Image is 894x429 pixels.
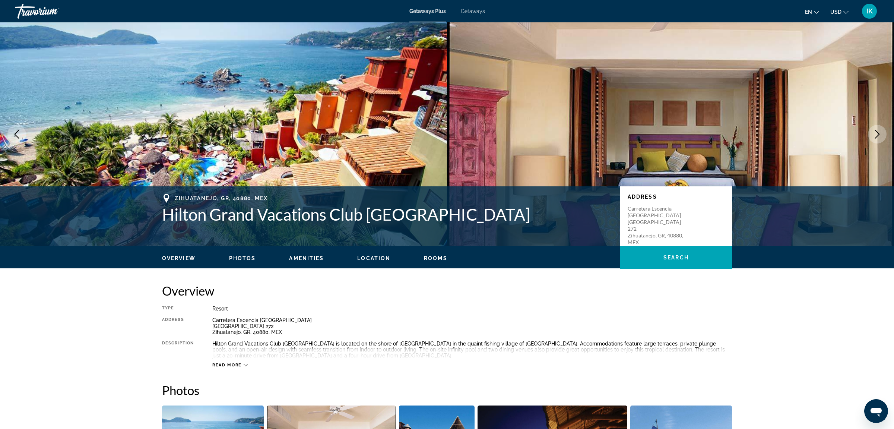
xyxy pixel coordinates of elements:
[461,8,485,14] a: Getaways
[175,195,267,201] span: Zihuatanejo, GR, 40880, MEX
[663,255,689,261] span: Search
[162,341,194,359] div: Description
[628,194,725,200] p: Address
[289,255,324,262] button: Amenities
[162,205,613,224] h1: Hilton Grand Vacations Club [GEOGRAPHIC_DATA]
[162,383,732,398] h2: Photos
[212,362,248,368] button: Read more
[424,255,447,262] button: Rooms
[628,205,687,246] p: Carretera Escencia [GEOGRAPHIC_DATA] [GEOGRAPHIC_DATA] 272 Zihuatanejo, GR, 40880, MEX
[868,125,887,143] button: Next image
[805,6,819,17] button: Change language
[860,3,879,19] button: User Menu
[162,255,196,262] button: Overview
[357,255,390,262] button: Location
[864,399,888,423] iframe: Кнопка запуска окна обмена сообщениями
[830,6,849,17] button: Change currency
[212,306,732,312] div: Resort
[229,255,256,262] button: Photos
[620,246,732,269] button: Search
[409,8,446,14] a: Getaways Plus
[830,9,841,15] span: USD
[15,1,89,21] a: Travorium
[7,125,26,143] button: Previous image
[805,9,812,15] span: en
[162,317,194,335] div: Address
[162,306,194,312] div: Type
[162,283,732,298] h2: Overview
[212,317,732,335] div: Carretera Escencia [GEOGRAPHIC_DATA] [GEOGRAPHIC_DATA] 272 Zihuatanejo, GR, 40880, MEX
[212,341,732,359] div: Hilton Grand Vacations Club [GEOGRAPHIC_DATA] is located on the shore of [GEOGRAPHIC_DATA] in the...
[212,363,242,368] span: Read more
[866,7,873,15] span: IK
